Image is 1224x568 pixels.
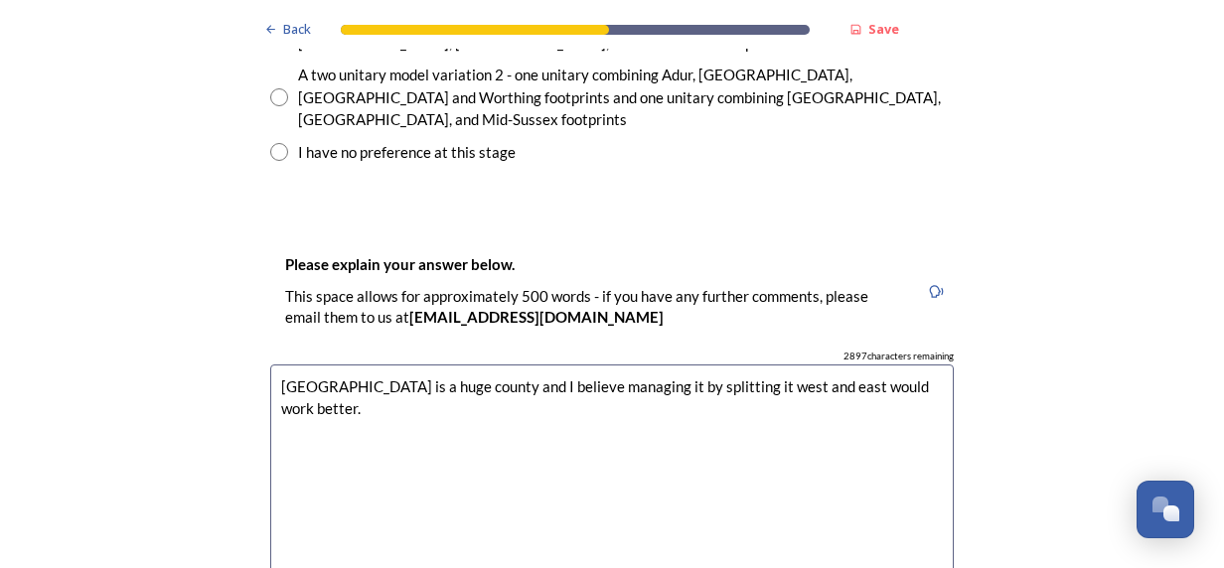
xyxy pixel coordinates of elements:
[285,286,903,329] p: This space allows for approximately 500 words - if you have any further comments, please email th...
[1137,481,1194,538] button: Open Chat
[843,350,954,363] span: 2897 characters remaining
[298,141,516,164] div: I have no preference at this stage
[283,20,311,39] span: Back
[285,255,515,273] strong: Please explain your answer below.
[409,308,664,326] strong: [EMAIL_ADDRESS][DOMAIN_NAME]
[298,64,954,131] div: A two unitary model variation 2 - one unitary combining Adur, [GEOGRAPHIC_DATA], [GEOGRAPHIC_DATA...
[868,20,899,38] strong: Save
